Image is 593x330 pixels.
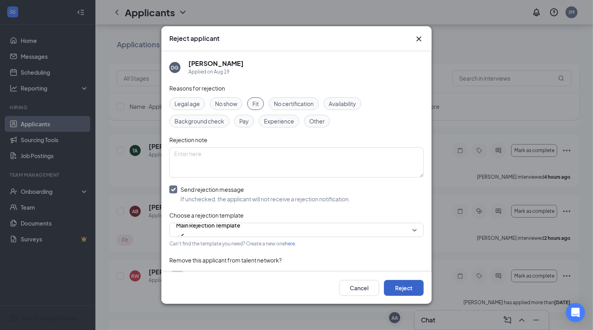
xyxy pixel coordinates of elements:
[414,34,424,44] svg: Cross
[215,99,237,108] span: No show
[169,257,282,264] span: Remove this applicant from talent network?
[169,85,225,92] span: Reasons for rejection
[171,64,179,71] div: DG
[174,117,224,125] span: Background check
[169,241,296,247] span: Can't find the template you need? Create a new one .
[176,219,240,231] span: Main Rejection Template
[176,231,186,241] svg: Checkmark
[329,99,356,108] span: Availability
[174,99,200,108] span: Legal age
[285,241,295,247] a: here
[188,59,244,68] h5: [PERSON_NAME]
[252,99,259,108] span: Fit
[188,68,244,76] div: Applied on Aug 19
[239,117,249,125] span: Pay
[414,34,424,44] button: Close
[274,99,314,108] span: No certification
[339,280,379,296] button: Cancel
[309,117,325,125] span: Other
[188,271,198,280] span: Yes
[169,212,244,219] span: Choose a rejection template
[169,136,207,143] span: Rejection note
[384,280,424,296] button: Reject
[264,117,294,125] span: Experience
[566,303,585,322] div: Open Intercom Messenger
[169,34,219,43] h3: Reject applicant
